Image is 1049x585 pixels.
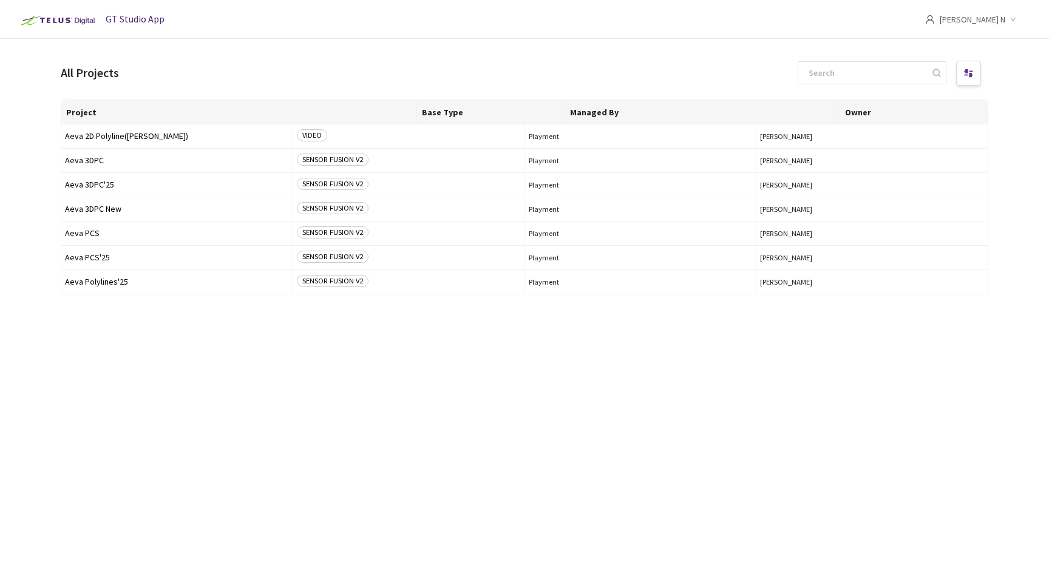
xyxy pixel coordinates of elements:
[529,132,753,141] span: Playment
[297,275,368,287] span: SENSOR FUSION V2
[529,277,753,286] span: Playment
[297,178,368,190] span: SENSOR FUSION V2
[297,129,327,141] span: VIDEO
[297,226,368,238] span: SENSOR FUSION V2
[760,205,984,214] button: [PERSON_NAME]
[65,156,289,165] span: Aeva 3DPC
[61,100,417,124] th: Project
[760,180,984,189] button: [PERSON_NAME]
[801,62,931,84] input: Search
[760,277,984,286] button: [PERSON_NAME]
[529,156,753,165] span: Playment
[65,277,289,286] span: Aeva Polylines'25
[297,202,368,214] span: SENSOR FUSION V2
[1010,16,1016,22] span: down
[65,253,289,262] span: Aeva PCS'25
[297,251,368,263] span: SENSOR FUSION V2
[760,156,984,165] button: [PERSON_NAME]
[417,100,565,124] th: Base Type
[760,132,984,141] button: [PERSON_NAME]
[297,154,368,166] span: SENSOR FUSION V2
[65,132,289,141] span: Aeva 2D Polyline([PERSON_NAME])
[65,180,289,189] span: Aeva 3DPC'25
[760,253,984,262] button: [PERSON_NAME]
[529,253,753,262] span: Playment
[529,229,753,238] span: Playment
[925,15,935,24] span: user
[529,205,753,214] span: Playment
[760,229,984,238] button: [PERSON_NAME]
[106,13,165,25] span: GT Studio App
[65,205,289,214] span: Aeva 3DPC New
[61,64,119,82] div: All Projects
[529,180,753,189] span: Playment
[565,100,840,124] th: Managed By
[840,100,988,124] th: Owner
[15,11,99,30] img: Telus
[65,229,289,238] span: Aeva PCS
